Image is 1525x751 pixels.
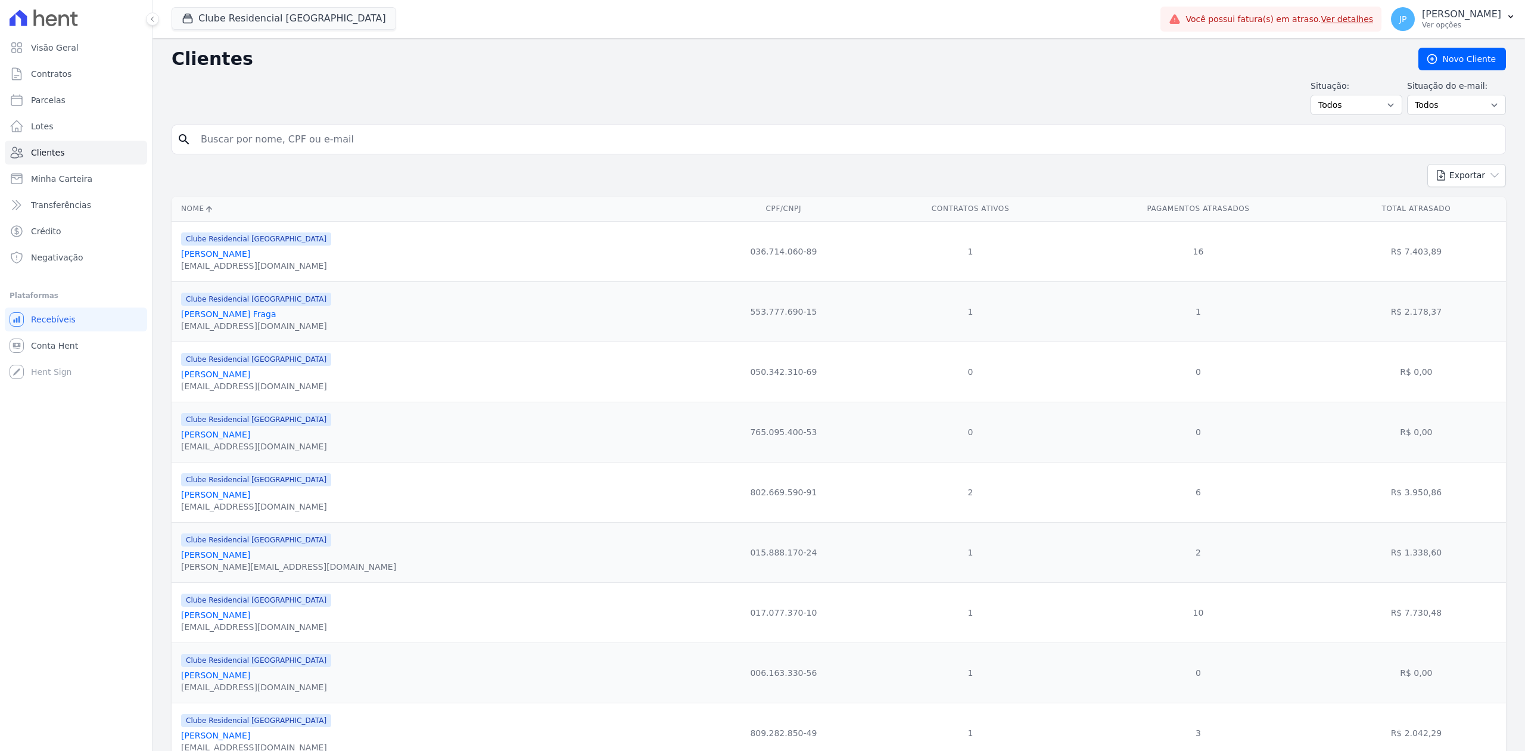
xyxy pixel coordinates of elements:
[31,225,61,237] span: Crédito
[181,249,250,259] a: [PERSON_NAME]
[5,141,147,165] a: Clientes
[871,342,1070,402] td: 0
[1070,342,1326,402] td: 0
[1427,164,1506,187] button: Exportar
[181,430,250,439] a: [PERSON_NAME]
[696,582,871,643] td: 017.077.370-10
[696,522,871,582] td: 015.888.170-24
[172,48,1399,70] h2: Clientes
[10,288,142,303] div: Plataformas
[181,309,276,319] a: [PERSON_NAME] Fraga
[1327,197,1506,221] th: Total Atrasado
[5,167,147,191] a: Minha Carteira
[1418,48,1506,70] a: Novo Cliente
[871,522,1070,582] td: 1
[172,197,696,221] th: Nome
[696,402,871,462] td: 765.095.400-53
[31,120,54,132] span: Lotes
[181,731,250,740] a: [PERSON_NAME]
[1070,221,1326,281] td: 16
[871,462,1070,522] td: 2
[696,462,871,522] td: 802.669.590-91
[1070,402,1326,462] td: 0
[181,681,331,693] div: [EMAIL_ADDRESS][DOMAIN_NAME]
[871,197,1070,221] th: Contratos Ativos
[696,643,871,703] td: 006.163.330-56
[181,621,331,633] div: [EMAIL_ADDRESS][DOMAIN_NAME]
[31,199,91,211] span: Transferências
[1399,15,1407,23] span: JP
[181,533,331,547] span: Clube Residencial [GEOGRAPHIC_DATA]
[696,342,871,402] td: 050.342.310-69
[181,353,331,366] span: Clube Residencial [GEOGRAPHIC_DATA]
[194,128,1501,151] input: Buscar por nome, CPF ou e-mail
[871,643,1070,703] td: 1
[1407,80,1506,92] label: Situação do e-mail:
[181,413,331,426] span: Clube Residencial [GEOGRAPHIC_DATA]
[5,308,147,331] a: Recebíveis
[31,147,64,159] span: Clientes
[181,610,250,620] a: [PERSON_NAME]
[181,490,250,499] a: [PERSON_NAME]
[31,42,79,54] span: Visão Geral
[181,473,331,486] span: Clube Residencial [GEOGRAPHIC_DATA]
[5,219,147,243] a: Crédito
[181,440,331,452] div: [EMAIL_ADDRESS][DOMAIN_NAME]
[1321,14,1374,24] a: Ver detalhes
[1070,582,1326,643] td: 10
[181,594,331,607] span: Clube Residencial [GEOGRAPHIC_DATA]
[1311,80,1402,92] label: Situação:
[1327,522,1506,582] td: R$ 1.338,60
[1070,281,1326,342] td: 1
[871,281,1070,342] td: 1
[181,561,396,573] div: [PERSON_NAME][EMAIL_ADDRESS][DOMAIN_NAME]
[696,221,871,281] td: 036.714.060-89
[1327,221,1506,281] td: R$ 7.403,89
[181,320,331,332] div: [EMAIL_ADDRESS][DOMAIN_NAME]
[871,402,1070,462] td: 0
[1327,462,1506,522] td: R$ 3.950,86
[31,314,76,325] span: Recebíveis
[31,94,66,106] span: Parcelas
[1070,522,1326,582] td: 2
[1381,2,1525,36] button: JP [PERSON_NAME] Ver opções
[1070,462,1326,522] td: 6
[696,197,871,221] th: CPF/CNPJ
[181,260,331,272] div: [EMAIL_ADDRESS][DOMAIN_NAME]
[31,173,92,185] span: Minha Carteira
[31,340,78,352] span: Conta Hent
[181,654,331,667] span: Clube Residencial [GEOGRAPHIC_DATA]
[181,671,250,680] a: [PERSON_NAME]
[177,132,191,147] i: search
[31,68,71,80] span: Contratos
[181,293,331,306] span: Clube Residencial [GEOGRAPHIC_DATA]
[1422,20,1501,30] p: Ver opções
[1070,643,1326,703] td: 0
[5,246,147,269] a: Negativação
[871,582,1070,643] td: 1
[1327,342,1506,402] td: R$ 0,00
[5,36,147,60] a: Visão Geral
[5,88,147,112] a: Parcelas
[31,252,83,263] span: Negativação
[5,114,147,138] a: Lotes
[181,501,331,513] div: [EMAIL_ADDRESS][DOMAIN_NAME]
[5,62,147,86] a: Contratos
[181,380,331,392] div: [EMAIL_ADDRESS][DOMAIN_NAME]
[1422,8,1501,20] p: [PERSON_NAME]
[1327,402,1506,462] td: R$ 0,00
[181,232,331,246] span: Clube Residencial [GEOGRAPHIC_DATA]
[5,334,147,358] a: Conta Hent
[181,550,250,560] a: [PERSON_NAME]
[1327,281,1506,342] td: R$ 2.178,37
[181,714,331,727] span: Clube Residencial [GEOGRAPHIC_DATA]
[1185,13,1373,26] span: Você possui fatura(s) em atraso.
[1327,643,1506,703] td: R$ 0,00
[1070,197,1326,221] th: Pagamentos Atrasados
[5,193,147,217] a: Transferências
[181,370,250,379] a: [PERSON_NAME]
[871,221,1070,281] td: 1
[696,281,871,342] td: 553.777.690-15
[172,7,396,30] button: Clube Residencial [GEOGRAPHIC_DATA]
[1327,582,1506,643] td: R$ 7.730,48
